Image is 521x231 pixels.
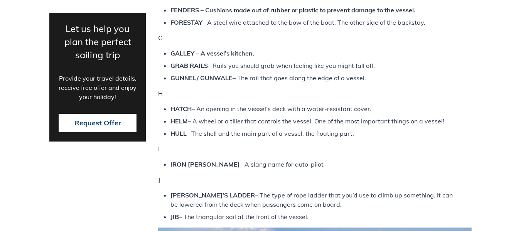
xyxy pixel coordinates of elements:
[170,105,192,113] strong: HATCH
[158,175,471,184] h1: J
[170,191,255,199] strong: [PERSON_NAME]’S LADDER
[170,61,459,70] li: – Rails you should grab when feeling like you might fall off.
[170,160,459,169] li: – A slang name for auto-pilot
[170,213,179,221] strong: JIB
[170,212,459,221] li: – The triangular sail at the front of the vessel.
[59,73,137,101] p: Provide your travel details, receive free offer and enjoy your holiday!
[170,18,459,27] li: – A steel wire attached to the bow of the boat. The other side of the backstay.
[170,130,187,137] strong: HULL
[170,73,459,83] li: – The rail that goes along the edge of a vessel.
[170,74,233,82] strong: GUNNEL/ GUNWALE
[170,6,415,14] strong: FENDERS – Cushions made out of rubber or plastic to prevent damage to the vessel.
[170,117,188,125] strong: HELM
[170,160,240,168] strong: IRON [PERSON_NAME]
[158,144,471,153] h1: I
[170,19,202,26] strong: FORESTAY
[170,116,459,126] li: – A wheel or a tiller that controls the vessel. One of the most important things on a vessel!
[170,62,208,69] strong: GRAB RAILS
[170,49,254,57] strong: GALLEY – A vessel’s kitchen.
[170,104,459,113] li: – An opening in the vessel’s deck with a water-resistant cover.
[59,22,137,61] p: Let us help you plan the perfect sailing trip
[59,113,137,132] button: Request Offer
[170,191,459,209] li: – The type of rope ladder that you’d use to climb up something. It can be lowered from the deck w...
[170,129,459,138] li: – The shell and the main part of a vessel, the floating part.
[158,89,471,98] h1: H
[158,33,471,42] h1: G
